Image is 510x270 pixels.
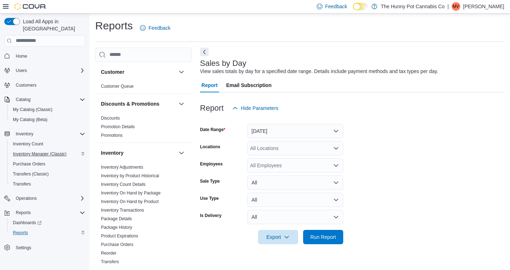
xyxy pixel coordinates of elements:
div: Inventory [95,163,191,269]
a: Feedback [137,21,173,35]
button: Inventory [1,129,88,139]
button: Settings [1,242,88,252]
button: My Catalog (Beta) [7,115,88,125]
a: Inventory Count Details [101,182,146,187]
a: Dashboards [10,218,44,227]
button: Catalog [13,95,33,104]
span: Product Expirations [101,233,138,239]
label: Date Range [200,127,225,132]
span: Reports [10,228,85,237]
a: Package History [101,225,132,230]
span: Discounts [101,115,120,121]
button: Operations [13,194,40,203]
span: Feedback [149,24,170,32]
a: Purchase Orders [101,242,133,247]
a: My Catalog (Classic) [10,105,55,114]
button: Export [258,230,298,244]
span: My Catalog (Classic) [13,107,53,112]
button: Reports [13,208,34,217]
button: Discounts & Promotions [101,100,176,107]
a: Inventory Count [10,140,46,148]
span: Customer Queue [101,83,133,89]
button: Purchase Orders [7,159,88,169]
h3: Discounts & Promotions [101,100,159,107]
a: My Catalog (Beta) [10,115,50,124]
span: Home [13,52,85,61]
span: Purchase Orders [101,242,133,247]
span: Package Details [101,216,132,222]
input: Dark Mode [353,3,368,10]
p: The Hunny Pot Cannabis Co [381,2,445,11]
div: Discounts & Promotions [95,114,191,143]
a: Reports [10,228,31,237]
span: MV [453,2,459,11]
button: Users [13,66,30,75]
label: Locations [200,144,220,150]
button: Inventory [13,130,36,138]
span: Reports [13,230,28,236]
button: Discounts & Promotions [177,100,186,108]
button: Catalog [1,95,88,105]
button: My Catalog (Classic) [7,105,88,115]
span: Inventory [16,131,33,137]
img: Cova [14,3,47,10]
span: Catalog [13,95,85,104]
button: Inventory Manager (Classic) [7,149,88,159]
button: Reports [1,208,88,218]
a: Purchase Orders [10,160,48,168]
label: Is Delivery [200,213,222,218]
a: Transfers [101,259,119,264]
button: Home [1,51,88,61]
button: Operations [1,193,88,203]
h3: Sales by Day [200,59,247,68]
button: All [247,175,343,190]
h3: Report [200,104,224,112]
span: Dashboards [10,218,85,227]
span: Inventory On Hand by Product [101,199,159,204]
label: Sale Type [200,178,220,184]
a: Reorder [101,251,116,256]
span: Inventory Count [10,140,85,148]
button: Inventory [101,149,176,156]
span: Inventory Manager (Classic) [13,151,67,157]
span: My Catalog (Beta) [13,117,48,122]
span: Inventory On Hand by Package [101,190,161,196]
span: Load All Apps in [GEOGRAPHIC_DATA] [20,18,85,32]
span: Email Subscription [226,78,272,92]
a: Customers [13,81,39,90]
a: Product Expirations [101,233,138,238]
label: Employees [200,161,223,167]
a: Dashboards [7,218,88,228]
a: Discounts [101,116,120,121]
label: Use Type [200,196,219,201]
a: Inventory On Hand by Package [101,191,161,196]
p: | [447,2,449,11]
a: Inventory Transactions [101,208,144,213]
span: Transfers (Classic) [13,171,49,177]
span: My Catalog (Classic) [10,105,85,114]
span: Report [201,78,218,92]
span: Reorder [101,250,116,256]
div: Maly Vang [452,2,460,11]
button: Transfers (Classic) [7,169,88,179]
button: All [247,193,343,207]
span: Users [13,66,85,75]
span: Feedback [325,3,347,10]
span: Hide Parameters [241,105,278,112]
button: All [247,210,343,224]
span: Catalog [16,97,30,102]
div: Customer [95,82,191,93]
a: Transfers (Classic) [10,170,52,178]
span: Export [262,230,294,244]
a: Inventory by Product Historical [101,173,159,178]
span: Inventory Count [13,141,43,147]
div: View sales totals by day for a specified date range. Details include payment methods and tax type... [200,68,438,75]
span: Customers [13,81,85,90]
span: Purchase Orders [10,160,85,168]
span: Home [16,53,27,59]
span: Purchase Orders [13,161,45,167]
span: Transfers [13,181,31,187]
button: Run Report [303,230,343,244]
